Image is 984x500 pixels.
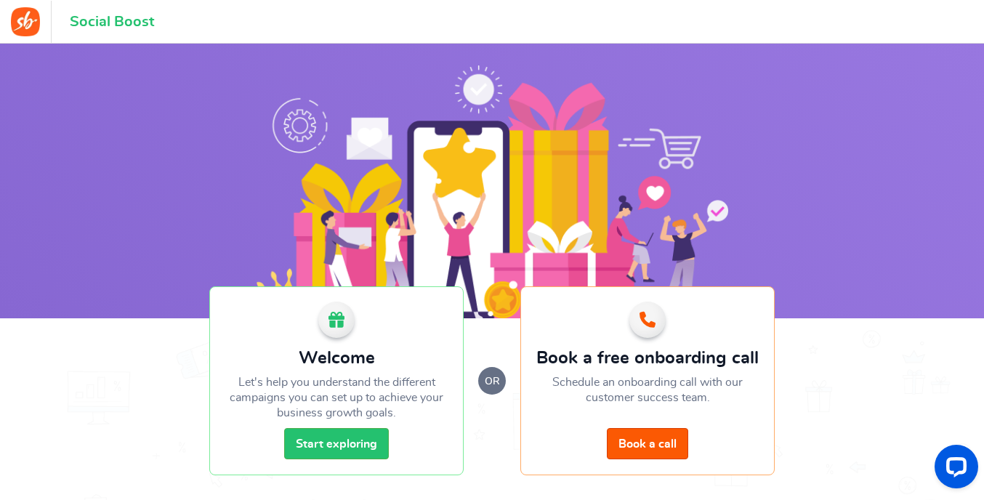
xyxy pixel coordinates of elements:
[923,439,984,500] iframe: LiveChat chat widget
[230,376,443,419] span: Let's help you understand the different campaigns you can set up to achieve your business growth ...
[536,349,759,368] h2: Book a free onboarding call
[478,367,506,395] small: or
[11,7,40,36] img: Social Boost
[284,428,389,459] a: Start exploring
[607,428,688,459] a: Book a call
[256,65,728,318] img: Social Boost
[552,376,743,403] span: Schedule an onboarding call with our customer success team.
[225,349,448,368] h2: Welcome
[70,14,154,30] h1: Social Boost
